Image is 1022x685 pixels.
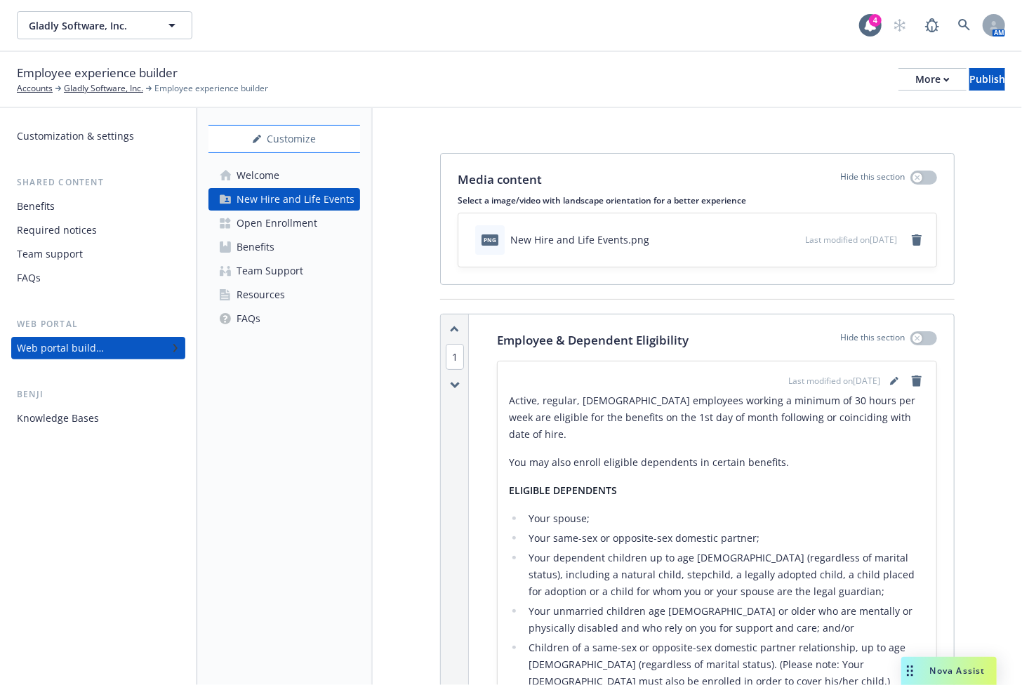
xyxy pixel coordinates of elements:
[17,243,83,265] div: Team support
[208,212,360,234] a: Open Enrollment
[237,212,317,234] div: Open Enrollment
[11,387,185,401] div: Benji
[208,260,360,282] a: Team Support
[208,125,360,153] button: Customize
[237,188,354,211] div: New Hire and Life Events
[446,350,464,364] button: 1
[918,11,946,39] a: Report a Bug
[17,82,53,95] a: Accounts
[17,219,97,241] div: Required notices
[17,337,104,359] div: Web portal builder
[497,331,689,350] p: Employee & Dependent Eligibility
[509,392,925,443] p: Active, regular, [DEMOGRAPHIC_DATA] employees working a minimum of 30 hours per week are eligible...
[524,510,925,527] li: Your spouse;
[901,657,997,685] button: Nova Assist
[915,69,950,90] div: More
[237,236,274,258] div: Benefits
[11,125,185,147] a: Customization & settings
[524,550,925,600] li: Your dependent children up to age [DEMOGRAPHIC_DATA] (regardless of marital status), including a ...
[17,407,99,430] div: Knowledge Bases
[901,657,919,685] div: Drag to move
[908,373,925,390] a: remove
[886,11,914,39] a: Start snowing
[11,337,185,359] a: Web portal builder
[11,175,185,189] div: Shared content
[208,284,360,306] a: Resources
[458,171,542,189] p: Media content
[840,331,905,350] p: Hide this section
[11,195,185,218] a: Benefits
[208,307,360,330] a: FAQs
[886,373,903,390] a: editPencil
[509,454,925,471] p: You may also enroll eligible dependents in certain benefits.
[11,267,185,289] a: FAQs
[17,267,41,289] div: FAQs
[237,284,285,306] div: Resources
[969,68,1005,91] button: Publish
[208,188,360,211] a: New Hire and Life Events
[208,164,360,187] a: Welcome
[930,665,985,677] span: Nova Assist
[64,82,143,95] a: Gladly Software, Inc.
[17,125,134,147] div: Customization & settings
[787,232,799,247] button: preview file
[154,82,268,95] span: Employee experience builder
[524,603,925,637] li: Your unmarried children age [DEMOGRAPHIC_DATA] or older who are mentally or physically disabled a...
[237,260,303,282] div: Team Support
[840,171,905,189] p: Hide this section
[17,11,192,39] button: Gladly Software, Inc.
[17,195,55,218] div: Benefits
[898,68,967,91] button: More
[458,194,937,206] p: Select a image/video with landscape orientation for a better experience
[510,232,649,247] div: New Hire and Life Events.png
[237,164,279,187] div: Welcome
[17,64,178,82] span: Employee experience builder
[788,375,880,387] span: Last modified on [DATE]
[805,234,897,246] span: Last modified on [DATE]
[524,530,925,547] li: Your same-sex or opposite-sex domestic partner;
[869,14,882,27] div: 4
[446,344,464,370] span: 1
[969,69,1005,90] div: Publish
[11,243,185,265] a: Team support
[11,219,185,241] a: Required notices
[11,317,185,331] div: Web portal
[237,307,260,330] div: FAQs
[482,234,498,245] span: png
[950,11,978,39] a: Search
[509,484,617,497] strong: ELIGIBLE DEPENDENTS
[208,236,360,258] a: Benefits
[208,126,360,152] div: Customize
[11,407,185,430] a: Knowledge Bases
[908,232,925,248] a: remove
[764,232,776,247] button: download file
[29,18,150,33] span: Gladly Software, Inc.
